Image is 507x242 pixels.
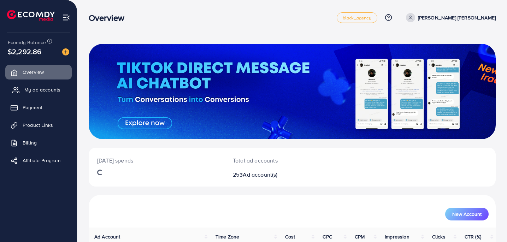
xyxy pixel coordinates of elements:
[445,208,489,220] button: New Account
[452,212,482,217] span: New Account
[5,118,72,132] a: Product Links
[285,233,295,240] span: Cost
[23,157,60,164] span: Affiliate Program
[355,233,365,240] span: CPM
[62,48,69,55] img: image
[385,233,409,240] span: Impression
[7,10,55,21] img: logo
[5,83,72,97] a: My ad accounts
[8,46,41,57] span: $2,292.86
[5,136,72,150] a: Billing
[465,233,481,240] span: CTR (%)
[343,16,371,20] span: black_agency
[432,233,446,240] span: Clicks
[233,156,318,165] p: Total ad accounts
[403,13,496,22] a: [PERSON_NAME] [PERSON_NAME]
[418,13,496,22] p: [PERSON_NAME] [PERSON_NAME]
[233,171,318,178] h2: 253
[323,233,332,240] span: CPC
[97,156,216,165] p: [DATE] spends
[23,139,37,146] span: Billing
[23,122,53,129] span: Product Links
[94,233,120,240] span: Ad Account
[8,39,46,46] span: Ecomdy Balance
[62,13,70,22] img: menu
[337,12,377,23] a: black_agency
[89,13,130,23] h3: Overview
[216,233,239,240] span: Time Zone
[24,86,60,93] span: My ad accounts
[5,100,72,114] a: Payment
[23,69,44,76] span: Overview
[5,65,72,79] a: Overview
[5,153,72,167] a: Affiliate Program
[243,171,277,178] span: Ad account(s)
[23,104,42,111] span: Payment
